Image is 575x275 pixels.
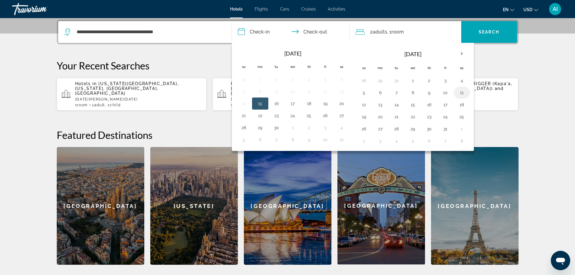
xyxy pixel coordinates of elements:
button: Day 4 [457,76,467,85]
button: Day 18 [457,101,467,109]
button: Day 1 [408,76,418,85]
span: Search [479,30,499,34]
a: Travorium [12,1,72,17]
a: [GEOGRAPHIC_DATA] [57,147,144,265]
button: Day 28 [359,76,369,85]
th: [DATE] [372,47,454,61]
span: 1 [92,103,105,107]
button: Search [461,21,517,43]
button: Day 7 [272,136,281,144]
button: Day 5 [408,137,418,145]
a: Activities [328,7,345,11]
a: [GEOGRAPHIC_DATA] [244,147,331,265]
div: Search widget [58,21,517,43]
button: Day 5 [239,136,249,144]
p: [DATE][PERSON_NAME][DATE] [231,97,358,101]
span: [US_STATE][GEOGRAPHIC_DATA], [US_STATE], [GEOGRAPHIC_DATA], [GEOGRAPHIC_DATA] [231,81,335,96]
button: Day 26 [321,111,330,120]
button: Day 13 [337,87,347,96]
button: Day 27 [375,125,385,133]
button: Day 6 [375,88,385,97]
span: Hotels in [231,81,253,86]
p: [DATE][PERSON_NAME][DATE] [75,97,202,101]
button: Day 2 [359,137,369,145]
span: Child [110,103,120,107]
button: Change language [503,5,514,14]
span: en [503,7,509,12]
button: Day 3 [375,137,385,145]
button: Day 8 [288,136,298,144]
button: Day 4 [392,137,401,145]
button: Day 2 [272,75,281,84]
button: Hotels in [US_STATE][GEOGRAPHIC_DATA], [US_STATE], [GEOGRAPHIC_DATA], [GEOGRAPHIC_DATA][DATE][PER... [212,78,363,111]
button: Day 31 [239,75,249,84]
span: Cars [280,7,289,11]
button: Day 30 [424,125,434,133]
button: Day 13 [375,101,385,109]
button: Day 19 [321,99,330,108]
span: Hotels [230,7,243,11]
button: Day 29 [375,76,385,85]
button: Travelers: 2 adults, 0 children [350,21,461,43]
button: Day 17 [441,101,450,109]
button: Day 9 [272,87,281,96]
button: Day 24 [441,113,450,121]
button: Next month [454,47,470,61]
button: Day 14 [392,101,401,109]
a: [US_STATE] [150,147,238,265]
a: Flights [255,7,268,11]
button: Day 2 [304,123,314,132]
button: Day 5 [321,75,330,84]
button: Day 9 [424,88,434,97]
button: Day 6 [255,136,265,144]
span: Adults [373,29,387,35]
button: Day 27 [337,111,347,120]
button: Hotels in [US_STATE][GEOGRAPHIC_DATA], [US_STATE], [GEOGRAPHIC_DATA], [GEOGRAPHIC_DATA][DATE][PER... [57,78,207,111]
button: Day 16 [424,101,434,109]
button: Day 16 [272,99,281,108]
button: Day 21 [392,113,401,121]
button: Day 31 [441,125,450,133]
button: Day 30 [272,123,281,132]
button: Day 8 [408,88,418,97]
button: Day 1 [288,123,298,132]
span: [US_STATE][GEOGRAPHIC_DATA], [US_STATE], [GEOGRAPHIC_DATA], [GEOGRAPHIC_DATA] [75,81,179,96]
button: Day 22 [255,111,265,120]
button: Day 22 [408,113,418,121]
span: , 1 [105,103,120,107]
div: [GEOGRAPHIC_DATA] [337,147,425,264]
button: Day 6 [337,75,347,84]
button: Day 1 [457,125,467,133]
span: Room [391,29,404,35]
span: Cruises [301,7,316,11]
button: Day 28 [239,123,249,132]
button: Day 29 [255,123,265,132]
button: Day 10 [321,136,330,144]
button: Day 24 [288,111,298,120]
span: 1 [75,103,88,107]
button: Day 4 [304,75,314,84]
button: User Menu [547,3,563,15]
button: Check in and out dates [232,21,350,43]
button: Day 7 [441,137,450,145]
button: Day 29 [408,125,418,133]
span: 1 [231,103,244,107]
button: Day 23 [272,111,281,120]
span: , 1 [387,28,404,36]
a: [GEOGRAPHIC_DATA] [337,147,425,265]
button: Day 20 [375,113,385,121]
button: Day 11 [337,136,347,144]
button: Day 28 [392,125,401,133]
button: Day 8 [255,87,265,96]
button: Day 1 [255,75,265,84]
span: 2 [370,28,387,36]
button: Day 14 [239,99,249,108]
button: Day 25 [304,111,314,120]
button: Day 10 [441,88,450,97]
button: Day 3 [321,123,330,132]
button: Day 6 [424,137,434,145]
button: Day 7 [239,87,249,96]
